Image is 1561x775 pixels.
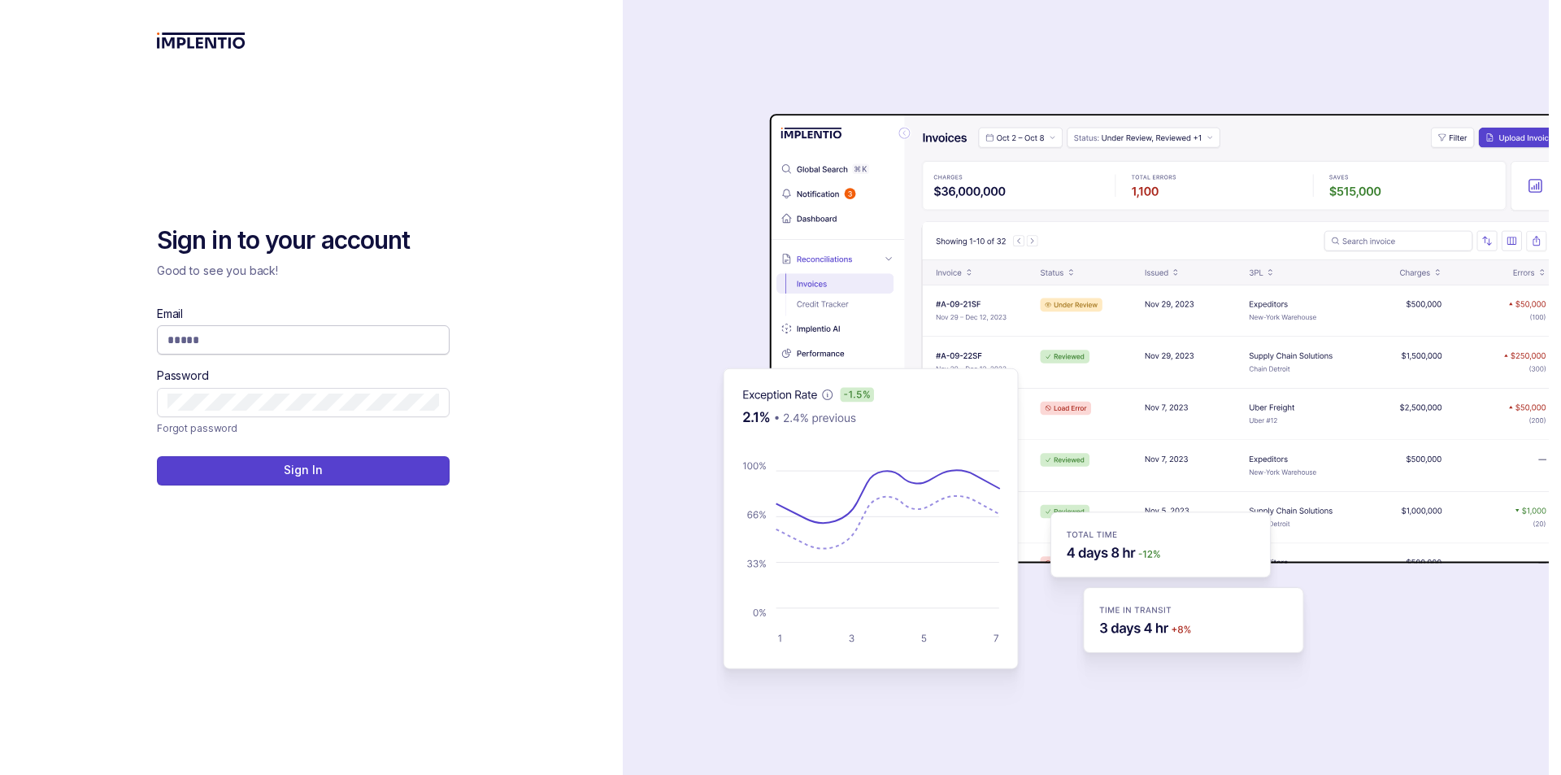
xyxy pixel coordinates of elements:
[157,456,450,485] button: Sign In
[157,263,450,279] p: Good to see you back!
[157,306,183,322] label: Email
[157,420,237,437] a: Link Forgot password
[157,224,450,257] h2: Sign in to your account
[157,368,209,384] label: Password
[157,420,237,437] p: Forgot password
[284,462,322,478] p: Sign In
[157,33,246,49] img: logo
